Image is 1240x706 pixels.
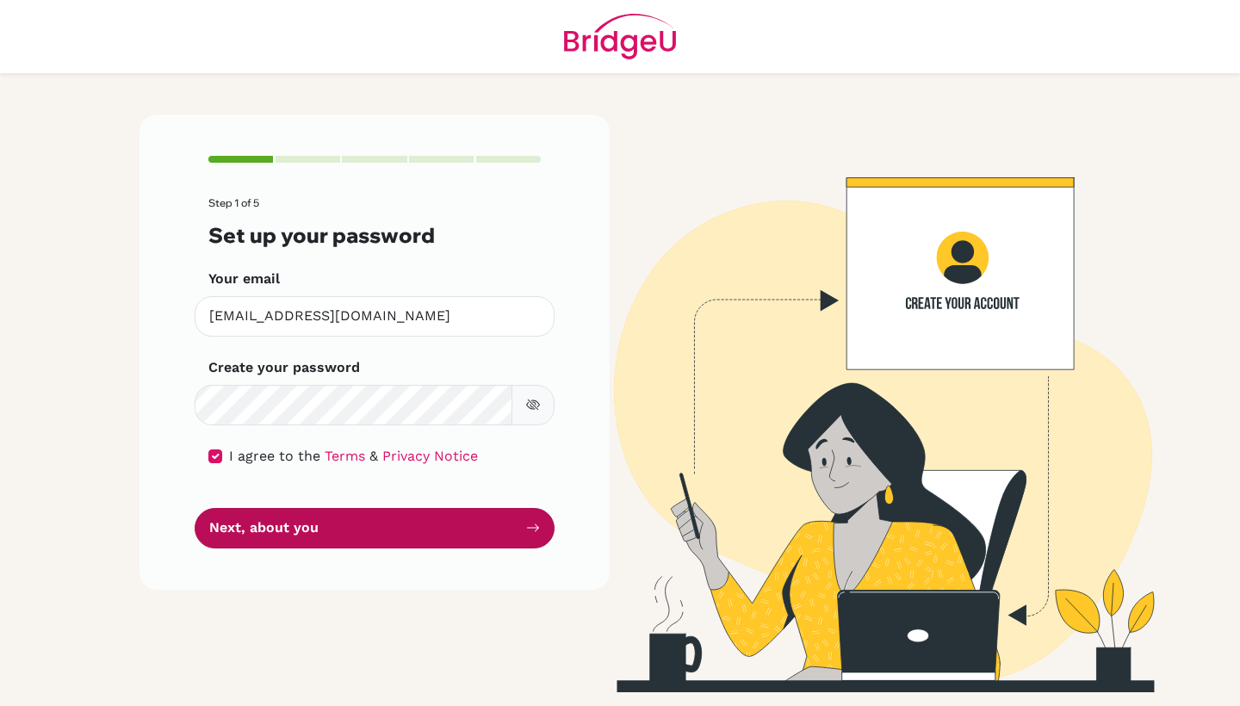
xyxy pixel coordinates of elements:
[208,269,280,289] label: Your email
[208,196,259,209] span: Step 1 of 5
[229,448,320,464] span: I agree to the
[208,223,541,248] h3: Set up your password
[208,357,360,378] label: Create your password
[369,448,378,464] span: &
[195,508,555,548] button: Next, about you
[325,448,365,464] a: Terms
[195,296,555,337] input: Insert your email*
[382,448,478,464] a: Privacy Notice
